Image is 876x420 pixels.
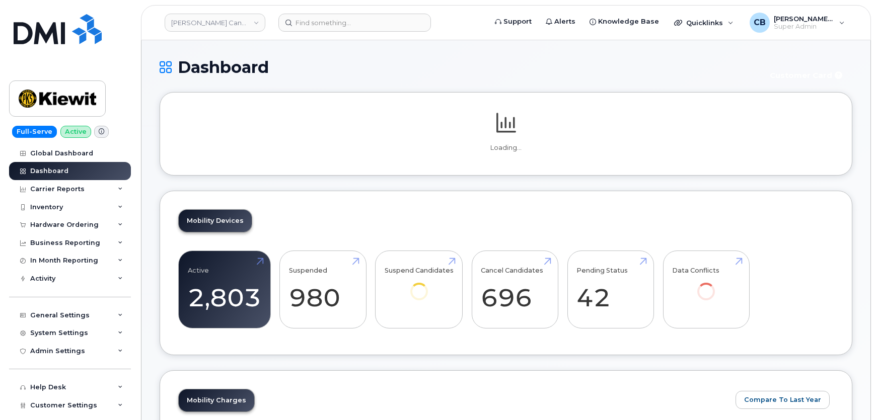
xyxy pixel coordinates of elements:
[179,210,252,232] a: Mobility Devices
[744,395,821,404] span: Compare To Last Year
[188,257,261,323] a: Active 2,803
[736,391,830,409] button: Compare To Last Year
[576,257,644,323] a: Pending Status 42
[179,389,254,411] a: Mobility Charges
[160,58,757,76] h1: Dashboard
[481,257,549,323] a: Cancel Candidates 696
[762,66,852,84] button: Customer Card
[385,257,454,314] a: Suspend Candidates
[289,257,357,323] a: Suspended 980
[178,143,834,152] p: Loading...
[672,257,740,314] a: Data Conflicts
